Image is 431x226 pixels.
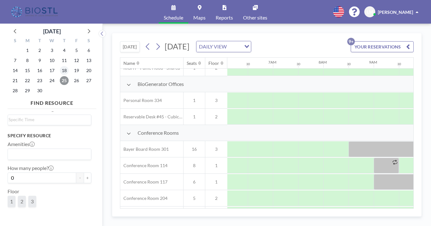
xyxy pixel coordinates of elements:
[351,41,414,52] button: YOUR RESERVATIONS9+
[8,141,35,147] label: Amenities
[82,37,95,45] div: S
[34,37,46,45] div: T
[72,56,81,65] span: Friday, September 12, 2025
[76,172,84,183] button: -
[297,62,300,66] div: 30
[23,46,32,55] span: Monday, September 1, 2025
[184,98,205,103] span: 1
[184,179,205,185] span: 6
[243,15,267,20] span: Other sites
[120,41,140,52] button: [DATE]
[120,98,162,103] span: Personal Room 334
[11,56,20,65] span: Sunday, September 7, 2025
[205,179,227,185] span: 1
[10,6,60,18] img: organization-logo
[198,42,228,51] span: DAILY VIEW
[72,46,81,55] span: Friday, September 5, 2025
[72,66,81,75] span: Friday, September 19, 2025
[193,15,206,20] span: Maps
[11,76,20,85] span: Sunday, September 21, 2025
[8,133,91,138] h3: Specify resource
[35,66,44,75] span: Tuesday, September 16, 2025
[23,66,32,75] span: Monday, September 15, 2025
[367,9,373,15] span: LM
[58,37,70,45] div: T
[164,15,183,20] span: Schedule
[60,66,69,75] span: Thursday, September 18, 2025
[184,195,205,201] span: 5
[23,56,32,65] span: Monday, September 8, 2025
[369,60,377,65] div: 9AM
[60,76,69,85] span: Thursday, September 25, 2025
[165,42,190,51] span: [DATE]
[48,46,56,55] span: Wednesday, September 3, 2025
[72,76,81,85] span: Friday, September 26, 2025
[123,60,135,66] div: Name
[120,163,167,168] span: Conference Room 114
[31,198,34,205] span: 3
[347,38,355,45] p: 9+
[8,165,54,171] label: How many people?
[60,56,69,65] span: Thursday, September 11, 2025
[184,163,205,168] span: 8
[23,76,32,85] span: Monday, September 22, 2025
[84,56,93,65] span: Saturday, September 13, 2025
[120,195,167,201] span: Conference Room 204
[48,66,56,75] span: Wednesday, September 17, 2025
[8,212,18,218] label: Type
[229,42,241,51] input: Search for option
[268,60,276,65] div: 7AM
[60,46,69,55] span: Thursday, September 4, 2025
[84,172,91,183] button: +
[35,56,44,65] span: Tuesday, September 9, 2025
[397,62,401,66] div: 30
[84,66,93,75] span: Saturday, September 20, 2025
[11,66,20,75] span: Sunday, September 14, 2025
[46,37,58,45] div: W
[184,146,205,152] span: 16
[9,116,88,123] input: Search for option
[246,62,250,66] div: 30
[208,60,219,66] div: Floor
[35,46,44,55] span: Tuesday, September 2, 2025
[9,37,21,45] div: S
[20,198,23,205] span: 2
[184,114,205,120] span: 1
[120,146,169,152] span: Bayer Board Room 301
[205,163,227,168] span: 1
[205,98,227,103] span: 3
[84,76,93,85] span: Saturday, September 27, 2025
[8,188,19,195] label: Floor
[347,62,351,66] div: 30
[48,76,56,85] span: Wednesday, September 24, 2025
[43,27,61,36] div: [DATE]
[120,179,167,185] span: Conference Room 117
[84,46,93,55] span: Saturday, September 6, 2025
[35,86,44,95] span: Tuesday, September 30, 2025
[10,198,13,205] span: 1
[8,115,91,124] div: Search for option
[35,76,44,85] span: Tuesday, September 23, 2025
[23,86,32,95] span: Monday, September 29, 2025
[8,97,96,106] h4: FIND RESOURCE
[205,195,227,201] span: 2
[70,37,82,45] div: F
[319,60,327,65] div: 8AM
[205,114,227,120] span: 2
[48,56,56,65] span: Wednesday, September 10, 2025
[21,37,34,45] div: M
[378,9,413,15] span: [PERSON_NAME]
[138,130,179,136] span: Conference Rooms
[9,150,88,158] input: Search for option
[196,41,251,52] div: Search for option
[120,114,183,120] span: Reservable Desk #45 - Cubicle Area (Office 206)
[8,149,91,160] div: Search for option
[138,81,184,87] span: BioGenerator Offices
[187,60,197,66] div: Seats
[11,86,20,95] span: Sunday, September 28, 2025
[216,15,233,20] span: Reports
[205,146,227,152] span: 3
